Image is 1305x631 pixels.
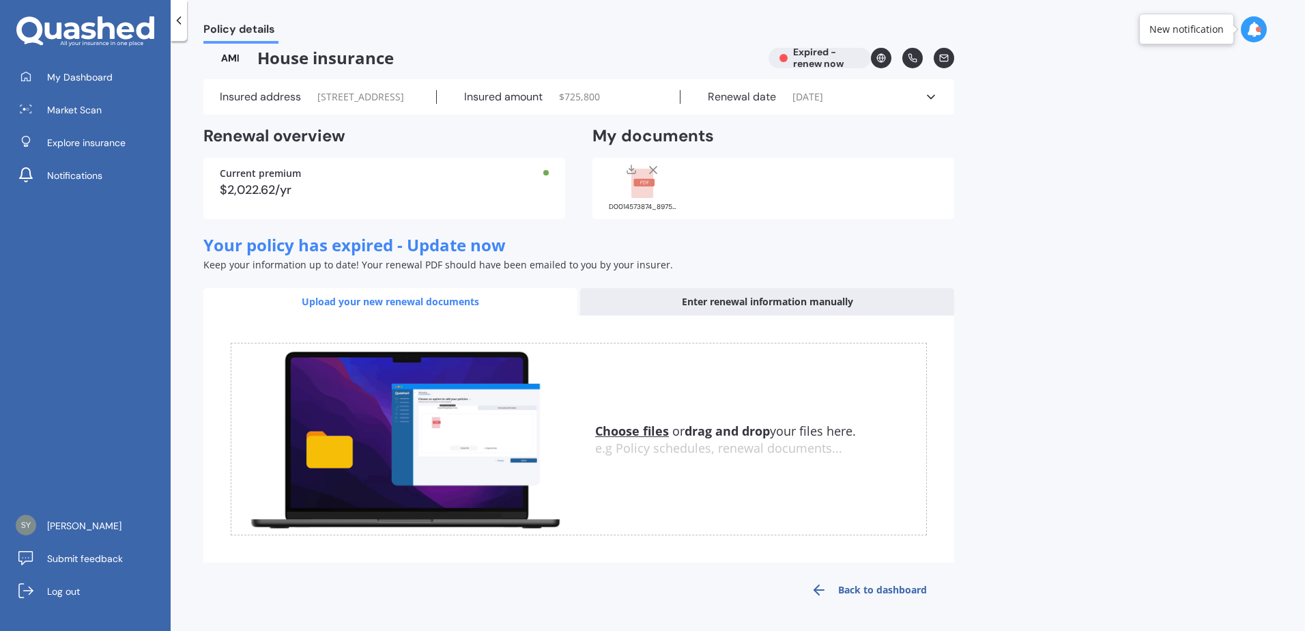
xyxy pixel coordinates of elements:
span: or your files here. [595,423,856,439]
div: $2,022.62/yr [220,184,549,196]
a: My Dashboard [10,64,171,91]
img: 8e9ad28fa6fca6fa250df8e303379cf7 [16,515,36,535]
span: Log out [47,585,80,598]
a: Explore insurance [10,129,171,156]
a: Back to dashboard [784,574,954,606]
a: Submit feedback [10,545,171,572]
span: Keep your information up to date! Your renewal PDF should have been emailed to you by your insurer. [203,258,673,271]
span: [STREET_ADDRESS] [317,90,404,104]
div: D0014573874_89755696.pdf [609,204,677,210]
a: Notifications [10,162,171,189]
span: My Dashboard [47,70,113,84]
div: e.g Policy schedules, renewal documents... [595,441,926,456]
span: Policy details [203,23,278,41]
div: Current premium [220,169,549,178]
span: Market Scan [47,103,102,117]
h2: My documents [592,126,714,147]
u: Choose files [595,423,669,439]
span: Explore insurance [47,136,126,150]
div: Upload your new renewal documents [203,288,577,315]
span: [PERSON_NAME] [47,519,121,533]
span: House insurance [203,48,758,68]
span: Your policy has expired - Update now [203,234,506,256]
label: Insured amount [464,90,543,104]
b: drag and drop [685,423,770,439]
img: AMI-text-1.webp [203,48,257,68]
img: upload.de96410c8ce839c3fdd5.gif [231,343,579,535]
span: Notifications [47,169,102,182]
span: [DATE] [792,90,823,104]
a: Log out [10,578,171,605]
label: Insured address [220,90,301,104]
div: Enter renewal information manually [580,288,954,315]
span: Submit feedback [47,552,123,565]
a: Market Scan [10,96,171,124]
span: $ 725,800 [559,90,600,104]
label: Renewal date [708,90,776,104]
h2: Renewal overview [203,126,565,147]
a: [PERSON_NAME] [10,512,171,539]
div: New notification [1149,23,1224,36]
